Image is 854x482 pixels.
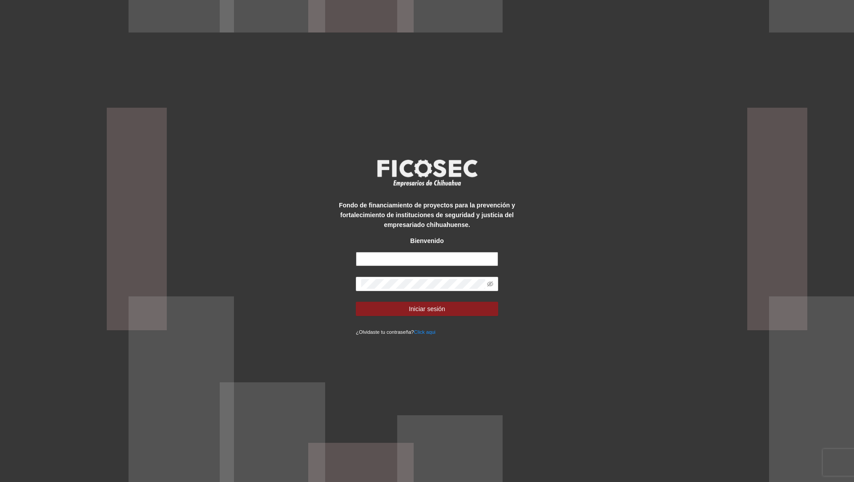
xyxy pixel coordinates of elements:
strong: Fondo de financiamiento de proyectos para la prevención y fortalecimiento de instituciones de seg... [339,202,515,228]
button: Iniciar sesión [356,302,498,316]
img: logo [371,157,483,190]
strong: Bienvenido [410,237,443,244]
span: Iniciar sesión [409,304,445,314]
span: eye-invisible [487,281,493,287]
small: ¿Olvidaste tu contraseña? [356,329,435,335]
a: Click aqui [414,329,436,335]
